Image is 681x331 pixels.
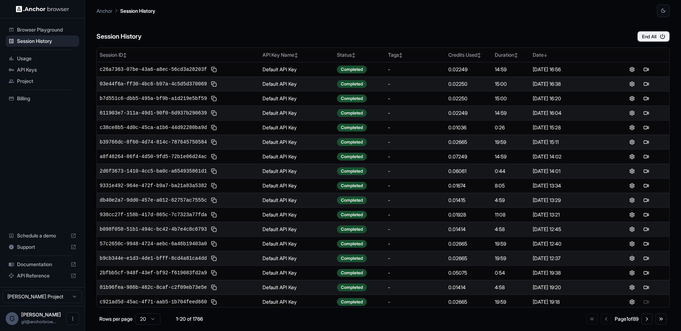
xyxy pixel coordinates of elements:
[533,80,606,88] div: [DATE] 16:38
[100,153,207,160] span: a8f48264-86f4-4d50-9fd5-72b1e06d24ac
[6,312,18,325] div: G
[337,80,367,88] div: Completed
[260,265,334,280] td: Default API Key
[337,167,367,175] div: Completed
[533,110,606,117] div: [DATE] 16:04
[6,75,79,87] div: Project
[448,211,489,218] div: 0.01928
[533,269,606,276] div: [DATE] 19:38
[96,7,112,15] p: Anchor
[448,153,489,160] div: 0.07249
[533,284,606,291] div: [DATE] 19:20
[495,124,527,131] div: 0:26
[337,196,367,204] div: Completed
[448,66,489,73] div: 0.02249
[448,110,489,117] div: 0.02249
[100,95,207,102] span: b7d551c6-dbb5-495a-bf9b-a1d219e5bf59
[388,51,443,58] div: Tags
[448,269,489,276] div: 0.05075
[337,240,367,248] div: Completed
[337,284,367,291] div: Completed
[388,211,443,218] div: -
[260,77,334,91] td: Default API Key
[337,269,367,277] div: Completed
[337,109,367,117] div: Completed
[495,269,527,276] div: 0:54
[533,240,606,247] div: [DATE] 12:40
[388,298,443,305] div: -
[352,52,355,58] span: ↕
[260,135,334,149] td: Default API Key
[615,315,638,322] div: Page 1 of 89
[262,51,331,58] div: API Key Name
[448,240,489,247] div: 0.02665
[260,149,334,164] td: Default API Key
[6,64,79,75] div: API Keys
[337,254,367,262] div: Completed
[6,230,79,241] div: Schedule a demo
[17,261,68,268] span: Documentation
[495,80,527,88] div: 15:00
[337,153,367,161] div: Completed
[96,32,142,42] h6: Session History
[544,52,547,58] span: ↓
[448,284,489,291] div: 0.01414
[533,51,606,58] div: Date
[495,211,527,218] div: 11:08
[388,95,443,102] div: -
[100,110,207,117] span: 611903e7-311a-49d1-90f0-6d937b290639
[17,243,68,251] span: Support
[100,182,207,189] span: 9331e492-964e-472f-b9a7-ba21a83a5382
[260,193,334,207] td: Default API Key
[388,139,443,146] div: -
[260,222,334,236] td: Default API Key
[337,225,367,233] div: Completed
[495,284,527,291] div: 4:58
[100,211,207,218] span: 938cc27f-158b-417d-865c-7c7323a77fda
[448,197,489,204] div: 0.01415
[260,164,334,178] td: Default API Key
[495,139,527,146] div: 19:59
[533,226,606,233] div: [DATE] 12:45
[260,251,334,265] td: Default API Key
[448,168,489,175] div: 0.06061
[533,66,606,73] div: [DATE] 16:56
[495,110,527,117] div: 14:59
[337,95,367,102] div: Completed
[448,226,489,233] div: 0.01414
[448,298,489,305] div: 0.02665
[17,55,76,62] span: Usage
[260,106,334,120] td: Default API Key
[100,226,207,233] span: b098f058-51b1-494c-bc42-4b7e4c8c6793
[100,284,207,291] span: 81b96fea-986b-482c-8caf-c2f09eb73e5e
[495,197,527,204] div: 4:59
[123,52,127,58] span: ↕
[495,95,527,102] div: 15:00
[533,211,606,218] div: [DATE] 13:21
[495,51,527,58] div: Duration
[388,110,443,117] div: -
[495,240,527,247] div: 19:59
[17,78,76,85] span: Project
[6,270,79,281] div: API Reference
[100,255,207,262] span: b9cb344e-e1d3-4de1-bfff-8cd4a81ca4dd
[260,236,334,251] td: Default API Key
[533,139,606,146] div: [DATE] 15:11
[100,269,207,276] span: 2bfbb5cf-948f-43ef-bf92-f619083fd2a9
[96,7,155,15] nav: breadcrumb
[6,24,79,35] div: Browser Playground
[388,284,443,291] div: -
[533,153,606,160] div: [DATE] 14:02
[448,51,489,58] div: Credits Used
[533,298,606,305] div: [DATE] 19:18
[448,255,489,262] div: 0.02665
[337,298,367,306] div: Completed
[533,95,606,102] div: [DATE] 16:20
[260,294,334,309] td: Default API Key
[388,269,443,276] div: -
[495,255,527,262] div: 19:59
[6,53,79,64] div: Usage
[388,240,443,247] div: -
[388,182,443,189] div: -
[337,182,367,190] div: Completed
